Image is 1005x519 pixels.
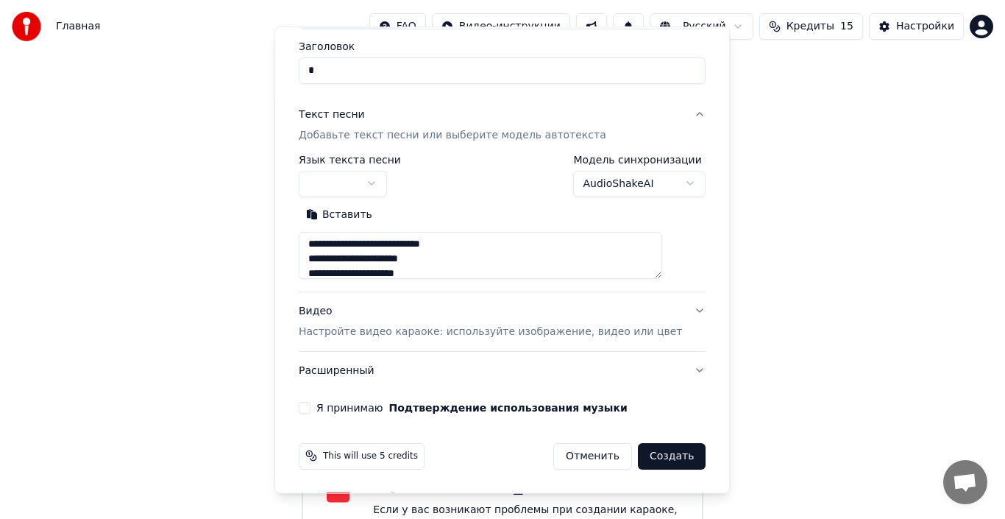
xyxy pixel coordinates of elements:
[299,202,380,226] button: Вставить
[299,95,706,154] button: Текст песниДобавьте текст песни или выберите модель автотекста
[299,127,606,142] p: Добавьте текст песни или выберите модель автотекста
[299,303,682,339] div: Видео
[299,154,706,291] div: Текст песниДобавьте текст песни или выберите модель автотекста
[299,107,365,121] div: Текст песни
[299,292,706,350] button: ВидеоНастройте видео караоке: используйте изображение, видео или цвет
[389,402,628,412] button: Я принимаю
[299,351,706,389] button: Расширенный
[553,442,632,469] button: Отменить
[574,154,706,164] label: Модель синхронизации
[299,40,706,51] label: Заголовок
[316,402,628,412] label: Я принимаю
[299,154,401,164] label: Язык текста песни
[638,442,706,469] button: Создать
[299,324,682,339] p: Настройте видео караоке: используйте изображение, видео или цвет
[323,450,418,462] span: This will use 5 credits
